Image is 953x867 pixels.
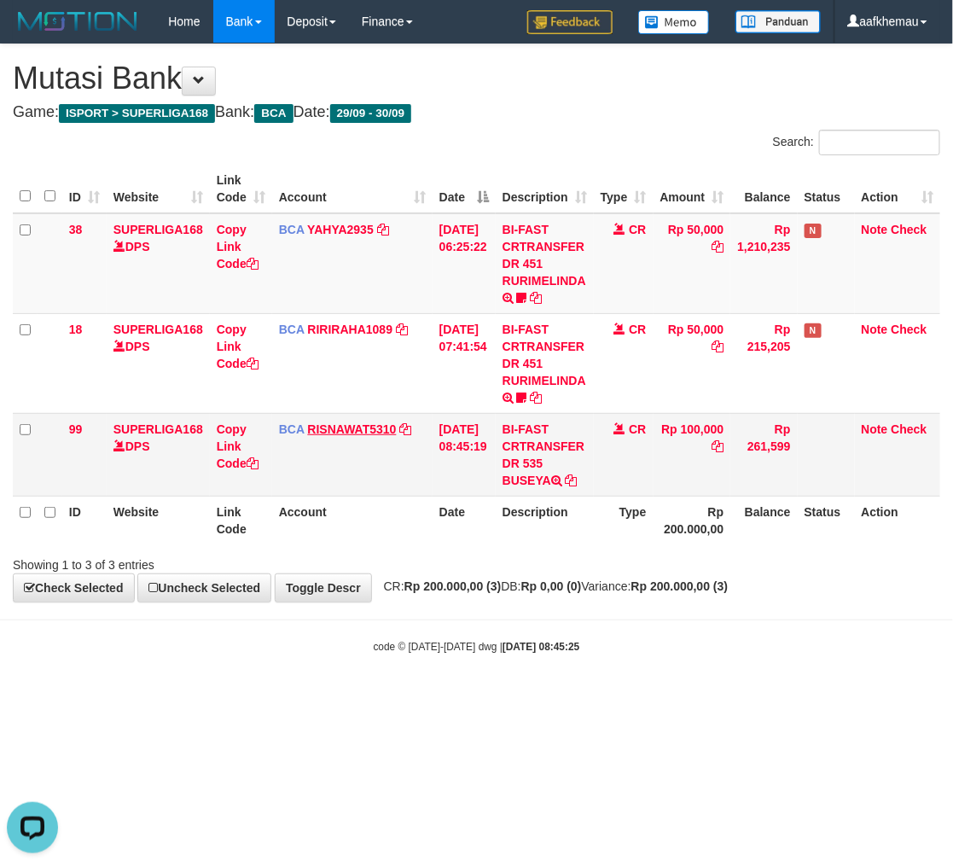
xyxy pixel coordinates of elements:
[433,313,496,413] td: [DATE] 07:41:54
[862,223,888,236] a: Note
[862,323,888,336] a: Note
[892,223,927,236] a: Check
[855,165,941,213] th: Action: activate to sort column ascending
[805,224,822,238] span: Has Note
[69,323,83,336] span: 18
[433,213,496,314] td: [DATE] 06:25:22
[272,165,433,213] th: Account: activate to sort column ascending
[107,165,210,213] th: Website: activate to sort column ascending
[654,313,731,413] td: Rp 50,000
[735,10,821,33] img: panduan.png
[330,104,412,123] span: 29/09 - 30/09
[496,313,594,413] td: BI-FAST CRTRANSFER DR 451 RURIMELINDA
[272,496,433,544] th: Account
[137,573,271,602] a: Uncheck Selected
[308,422,397,436] a: RISNAWAT5310
[13,104,940,121] h4: Game: Bank: Date:
[631,579,729,593] strong: Rp 200.000,00 (3)
[396,323,408,336] a: Copy RIRIRAHA1089 to clipboard
[798,496,855,544] th: Status
[629,223,646,236] span: CR
[654,165,731,213] th: Amount: activate to sort column ascending
[113,223,203,236] a: SUPERLIGA168
[7,7,58,58] button: Open LiveChat chat widget
[13,550,384,573] div: Showing 1 to 3 of 3 entries
[527,10,613,34] img: Feedback.jpg
[654,213,731,314] td: Rp 50,000
[531,291,543,305] a: Copy BI-FAST CRTRANSFER DR 451 RURIMELINDA to clipboard
[217,223,259,271] a: Copy Link Code
[855,496,941,544] th: Action
[13,573,135,602] a: Check Selected
[892,323,927,336] a: Check
[399,422,411,436] a: Copy RISNAWAT5310 to clipboard
[13,9,142,34] img: MOTION_logo.png
[566,474,578,487] a: Copy BI-FAST CRTRANSFER DR 535 BUSEYA to clipboard
[107,496,210,544] th: Website
[254,104,293,123] span: BCA
[773,130,940,155] label: Search:
[730,165,797,213] th: Balance
[279,422,305,436] span: BCA
[279,223,305,236] span: BCA
[375,579,729,593] span: CR: DB: Variance:
[217,422,259,470] a: Copy Link Code
[521,579,582,593] strong: Rp 0,00 (0)
[712,240,723,253] a: Copy Rp 50,000 to clipboard
[730,313,797,413] td: Rp 215,205
[374,641,580,653] small: code © [DATE]-[DATE] dwg |
[433,165,496,213] th: Date: activate to sort column descending
[377,223,389,236] a: Copy YAHYA2935 to clipboard
[69,422,83,436] span: 99
[629,422,646,436] span: CR
[107,413,210,496] td: DPS
[113,323,203,336] a: SUPERLIGA168
[892,422,927,436] a: Check
[13,61,940,96] h1: Mutasi Bank
[654,413,731,496] td: Rp 100,000
[629,323,646,336] span: CR
[496,213,594,314] td: BI-FAST CRTRANSFER DR 451 RURIMELINDA
[730,213,797,314] td: Rp 1,210,235
[503,641,579,653] strong: [DATE] 08:45:25
[107,213,210,314] td: DPS
[712,340,723,353] a: Copy Rp 50,000 to clipboard
[798,165,855,213] th: Status
[594,165,654,213] th: Type: activate to sort column ascending
[654,496,731,544] th: Rp 200.000,00
[217,323,259,370] a: Copy Link Code
[712,439,723,453] a: Copy Rp 100,000 to clipboard
[638,10,710,34] img: Button%20Memo.svg
[594,496,654,544] th: Type
[496,496,594,544] th: Description
[307,223,374,236] a: YAHYA2935
[62,165,107,213] th: ID: activate to sort column ascending
[210,496,272,544] th: Link Code
[531,391,543,404] a: Copy BI-FAST CRTRANSFER DR 451 RURIMELINDA to clipboard
[496,165,594,213] th: Description: activate to sort column ascending
[862,422,888,436] a: Note
[730,413,797,496] td: Rp 261,599
[433,496,496,544] th: Date
[107,313,210,413] td: DPS
[308,323,393,336] a: RIRIRAHA1089
[210,165,272,213] th: Link Code: activate to sort column ascending
[433,413,496,496] td: [DATE] 08:45:19
[805,323,822,338] span: Has Note
[113,422,203,436] a: SUPERLIGA168
[496,413,594,496] td: BI-FAST CRTRANSFER DR 535 BUSEYA
[59,104,215,123] span: ISPORT > SUPERLIGA168
[279,323,305,336] span: BCA
[404,579,502,593] strong: Rp 200.000,00 (3)
[275,573,372,602] a: Toggle Descr
[62,496,107,544] th: ID
[819,130,940,155] input: Search:
[69,223,83,236] span: 38
[730,496,797,544] th: Balance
